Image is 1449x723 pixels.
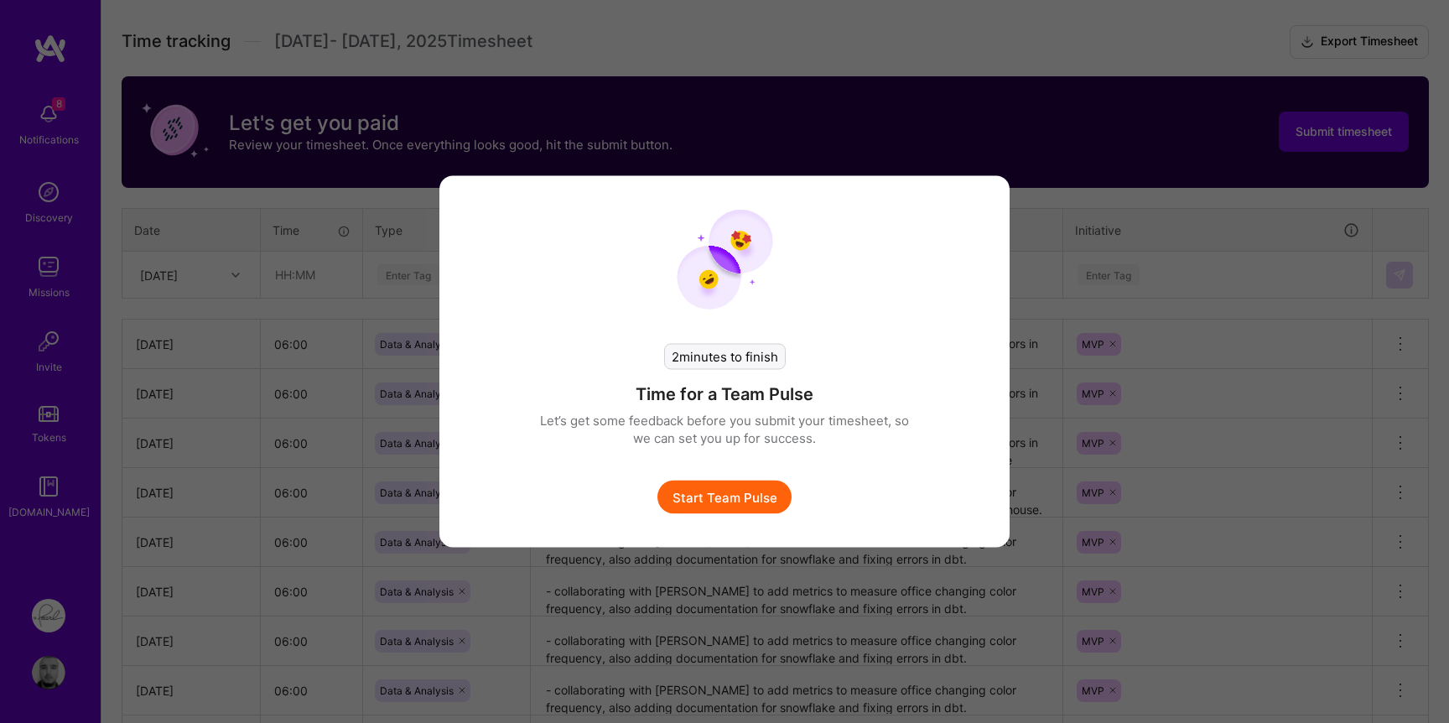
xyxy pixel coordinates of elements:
div: 2 minutes to finish [664,344,786,370]
button: Start Team Pulse [657,481,792,514]
div: modal [439,176,1010,548]
p: Let’s get some feedback before you submit your timesheet, so we can set you up for success. [540,412,909,447]
img: team pulse start [677,210,773,310]
h4: Time for a Team Pulse [636,383,813,405]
